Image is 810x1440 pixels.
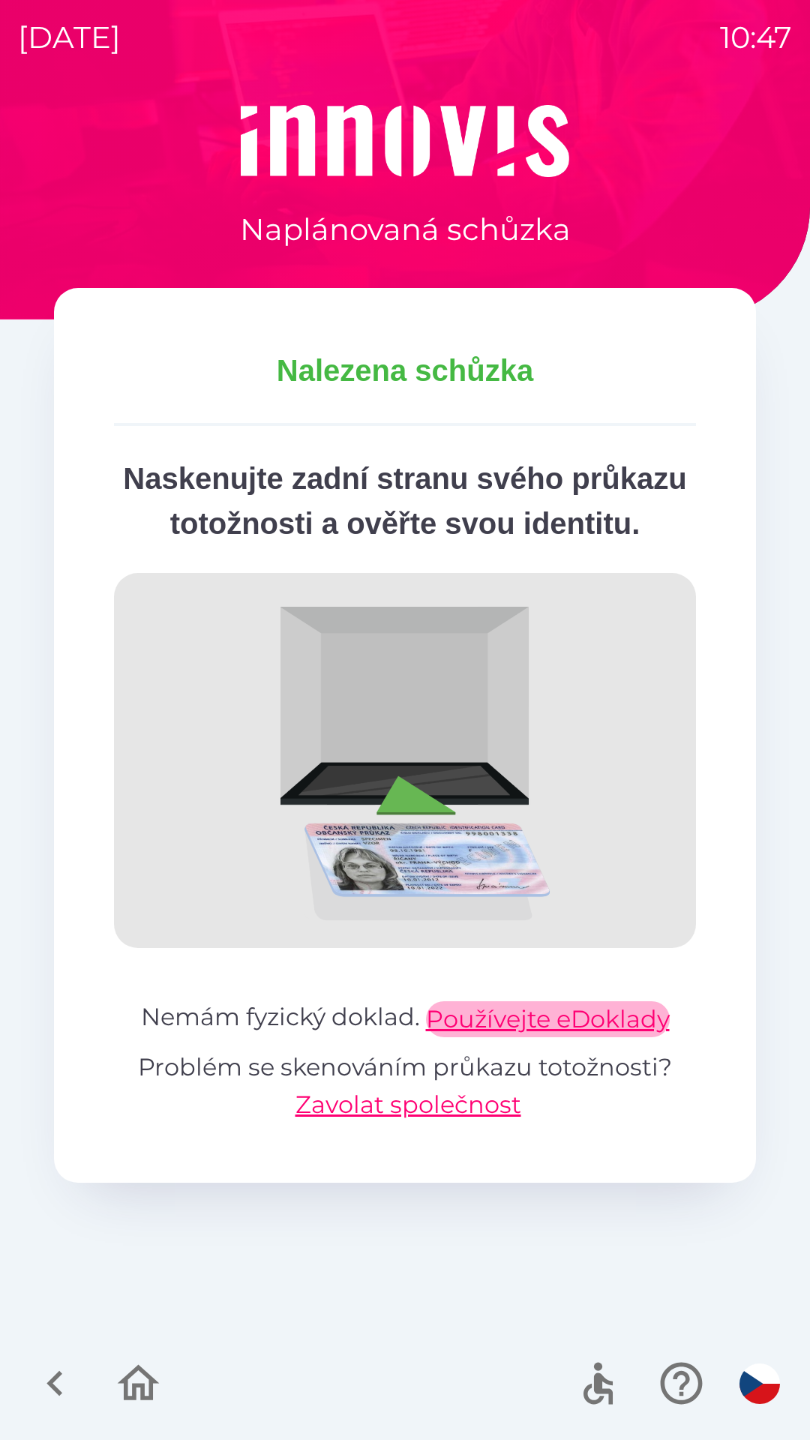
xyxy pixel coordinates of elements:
[295,1087,521,1123] button: Zavolat společnost
[114,1049,696,1123] p: Problém se skenováním průkazu totožnosti?
[54,105,756,177] img: Logo
[114,456,696,546] p: Naskenujte zadní stranu svého průkazu totožnosti a ověřte svou identitu.
[739,1363,780,1404] img: cs flag
[240,207,571,252] p: Naplánovaná schůzka
[114,999,696,1037] p: Nemám fyzický doklad.
[18,15,121,60] p: [DATE]
[720,15,792,60] p: 10:47
[426,1001,670,1037] button: Používejte eDoklady
[114,573,696,948] img: scan-id.png
[114,348,696,393] p: Nalezena schůzka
